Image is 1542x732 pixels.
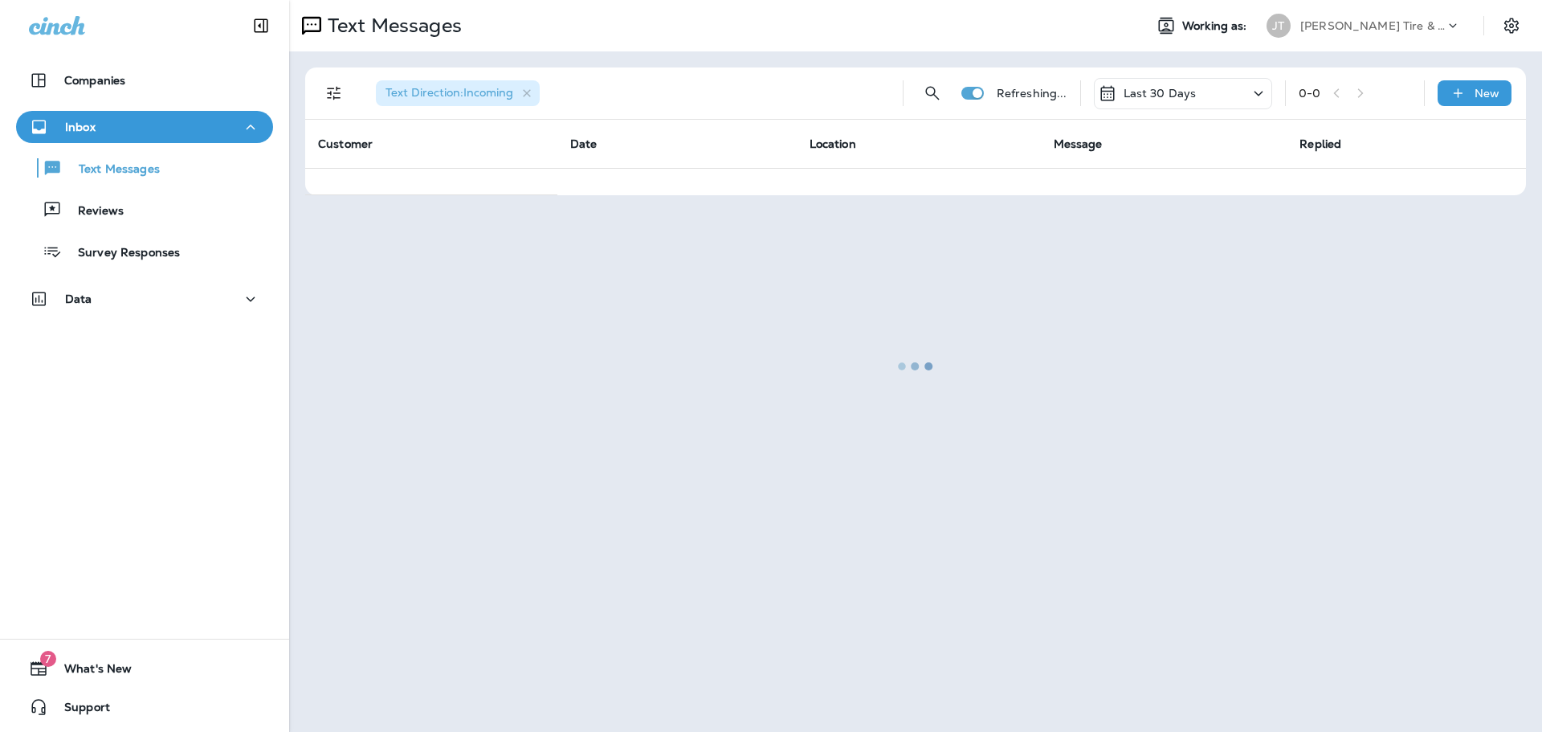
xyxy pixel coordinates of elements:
[62,246,180,261] p: Survey Responses
[16,652,273,685] button: 7What's New
[16,111,273,143] button: Inbox
[65,121,96,133] p: Inbox
[65,292,92,305] p: Data
[16,193,273,227] button: Reviews
[48,701,110,720] span: Support
[16,283,273,315] button: Data
[1475,87,1499,100] p: New
[62,204,124,219] p: Reviews
[16,151,273,185] button: Text Messages
[40,651,56,667] span: 7
[239,10,284,42] button: Collapse Sidebar
[16,691,273,723] button: Support
[63,162,160,178] p: Text Messages
[16,64,273,96] button: Companies
[64,74,125,87] p: Companies
[16,235,273,268] button: Survey Responses
[48,662,132,681] span: What's New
